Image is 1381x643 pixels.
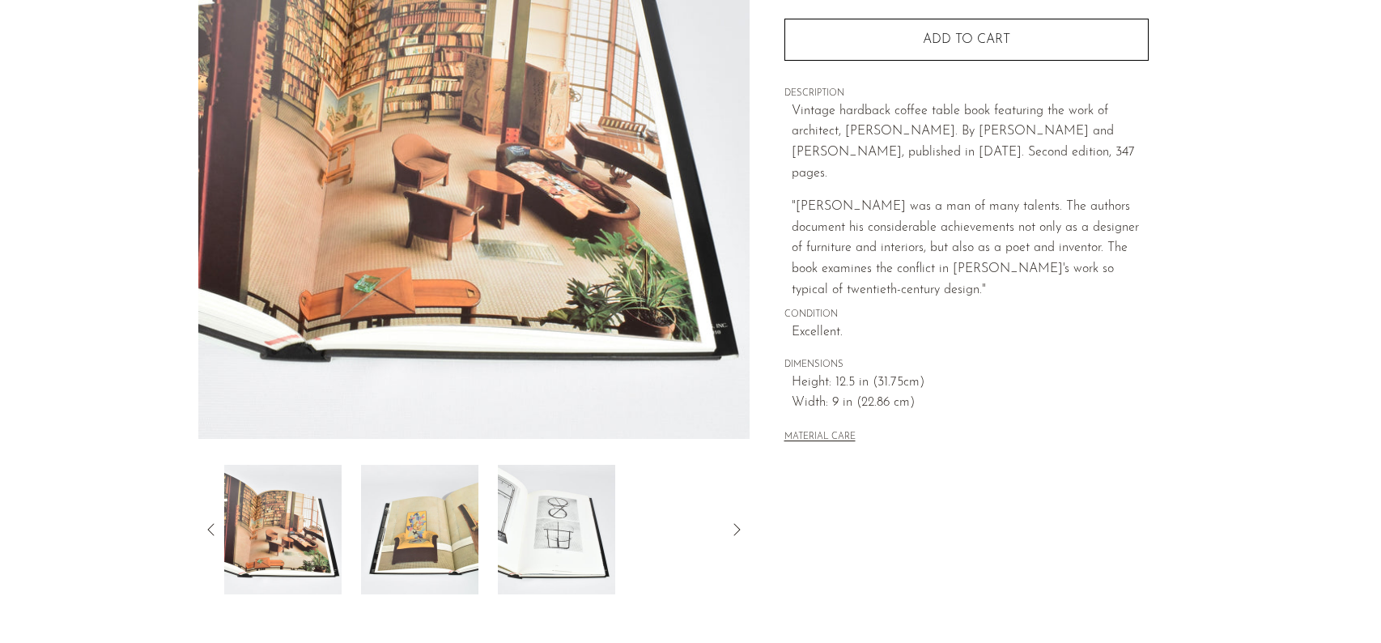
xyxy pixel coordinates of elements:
[784,358,1149,373] span: DIMENSIONS
[792,101,1149,184] p: Vintage hardback coffee table book featuring the work of architect, [PERSON_NAME]. By [PERSON_NAM...
[784,87,1149,101] span: DESCRIPTION
[792,322,1149,343] span: Excellent.
[361,465,478,594] img: Pierre Chareau
[784,432,856,444] button: MATERIAL CARE
[224,465,342,594] img: Pierre Chareau
[792,373,1149,394] span: Height: 12.5 in (31.75cm)
[498,465,615,594] img: Pierre Chareau
[792,197,1149,300] p: "[PERSON_NAME] was a man of many talents. The authors document his considerable achievements not ...
[784,19,1149,61] button: Add to cart
[792,393,1149,414] span: Width: 9 in (22.86 cm)
[923,33,1010,46] span: Add to cart
[784,308,1149,322] span: CONDITION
